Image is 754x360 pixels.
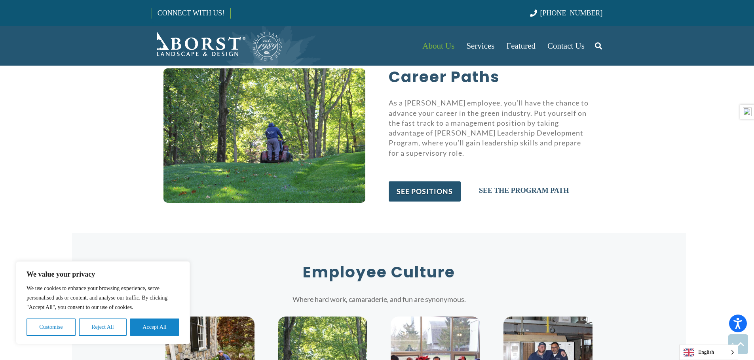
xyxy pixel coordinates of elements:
[165,263,593,282] p: Employee Culture
[389,98,591,158] p: As a [PERSON_NAME] employee, you’ll have the chance to advance your career in the green industry....
[416,26,460,66] a: About Us
[466,41,494,51] span: Services
[152,30,283,62] a: Borst-Logo
[130,319,179,336] button: Accept All
[728,334,748,354] a: Back to top
[16,261,190,344] div: We value your privacy
[27,284,179,312] p: We use cookies to enhance your browsing experience, serve personalised ads or content, and analys...
[507,41,536,51] span: Featured
[165,294,593,305] p: Where hard work, camaraderie, and fun are synonymous.
[27,319,76,336] button: Customise
[540,9,603,17] span: [PHONE_NUMBER]
[422,41,454,51] span: About Us
[541,26,591,66] a: Contact Us
[591,36,606,56] a: Search
[680,345,738,360] span: English
[152,4,230,23] a: CONNECT WITH US!
[27,270,179,279] p: We value your privacy
[547,41,585,51] span: Contact Us
[389,181,461,202] a: see positions
[479,187,569,198] a: see the program path
[460,26,500,66] a: Services
[389,68,591,87] p: Career Paths
[79,319,127,336] button: Reject All
[501,26,541,66] a: Featured
[530,9,602,17] a: [PHONE_NUMBER]
[679,345,738,360] aside: Language selected: English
